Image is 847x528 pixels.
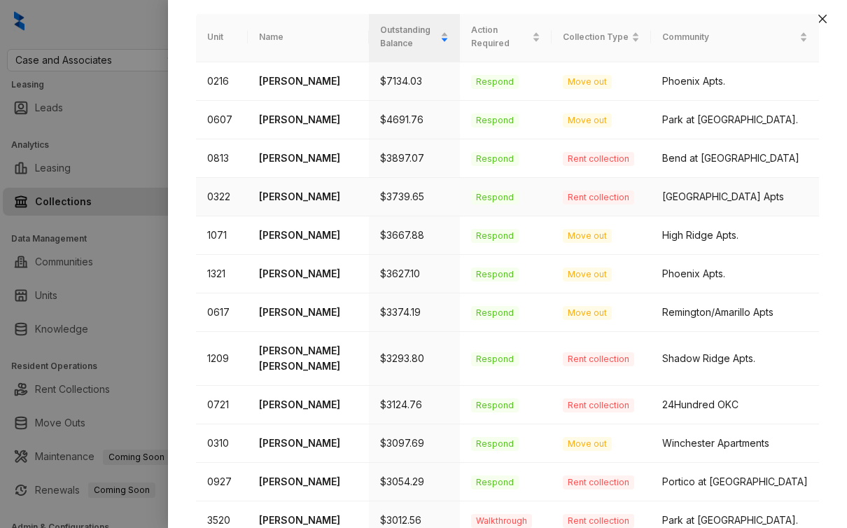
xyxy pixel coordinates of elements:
[814,11,831,27] button: Close
[196,255,248,293] td: 1321
[259,112,358,127] p: [PERSON_NAME]
[563,113,612,127] span: Move out
[563,398,634,412] span: Rent collection
[563,190,634,204] span: Rent collection
[380,74,449,89] p: $7134.03
[259,305,358,320] p: [PERSON_NAME]
[563,437,612,451] span: Move out
[662,266,808,282] div: Phoenix Apts.
[380,266,449,282] p: $3627.10
[471,268,519,282] span: Respond
[380,474,449,489] p: $3054.29
[563,152,634,166] span: Rent collection
[196,386,248,424] td: 0721
[662,74,808,89] div: Phoenix Apts.
[259,151,358,166] p: [PERSON_NAME]
[380,397,449,412] p: $3124.76
[380,151,449,166] p: $3897.07
[380,513,449,528] p: $3012.56
[471,75,519,89] span: Respond
[662,228,808,243] div: High Ridge Apts.
[471,352,519,366] span: Respond
[552,13,651,62] th: Collection Type
[662,397,808,412] div: 24Hundred OKC
[662,436,808,451] div: Winchester Apartments
[380,24,437,50] span: Outstanding Balance
[259,74,358,89] p: [PERSON_NAME]
[259,266,358,282] p: [PERSON_NAME]
[471,229,519,243] span: Respond
[380,112,449,127] p: $4691.76
[471,190,519,204] span: Respond
[471,306,519,320] span: Respond
[380,228,449,243] p: $3667.88
[662,474,808,489] div: Portico at [GEOGRAPHIC_DATA]
[259,436,358,451] p: [PERSON_NAME]
[563,268,612,282] span: Move out
[196,463,248,501] td: 0927
[196,332,248,386] td: 1209
[563,31,629,44] span: Collection Type
[380,189,449,204] p: $3739.65
[196,139,248,178] td: 0813
[196,62,248,101] td: 0216
[563,514,634,528] span: Rent collection
[563,352,634,366] span: Rent collection
[259,343,358,374] p: [PERSON_NAME] [PERSON_NAME]
[563,475,634,489] span: Rent collection
[471,113,519,127] span: Respond
[471,437,519,451] span: Respond
[196,424,248,463] td: 0310
[259,513,358,528] p: [PERSON_NAME]
[471,514,532,528] span: Walkthrough
[259,397,358,412] p: [PERSON_NAME]
[662,513,808,528] div: Park at [GEOGRAPHIC_DATA].
[662,31,797,44] span: Community
[662,112,808,127] div: Park at [GEOGRAPHIC_DATA].
[471,398,519,412] span: Respond
[196,216,248,255] td: 1071
[817,13,828,25] span: close
[460,13,552,62] th: Action Required
[380,351,449,366] p: $3293.80
[471,152,519,166] span: Respond
[662,305,808,320] div: Remington/Amarillo Apts
[563,75,612,89] span: Move out
[563,229,612,243] span: Move out
[471,24,529,50] span: Action Required
[662,351,808,366] div: Shadow Ridge Apts.
[259,474,358,489] p: [PERSON_NAME]
[651,13,819,62] th: Community
[662,189,808,204] div: [GEOGRAPHIC_DATA] Apts
[196,293,248,332] td: 0617
[471,475,519,489] span: Respond
[196,101,248,139] td: 0607
[196,13,248,62] th: Unit
[563,306,612,320] span: Move out
[380,305,449,320] p: $3374.19
[248,13,369,62] th: Name
[259,189,358,204] p: [PERSON_NAME]
[196,178,248,216] td: 0322
[259,228,358,243] p: [PERSON_NAME]
[662,151,808,166] div: Bend at [GEOGRAPHIC_DATA]
[380,436,449,451] p: $3097.69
